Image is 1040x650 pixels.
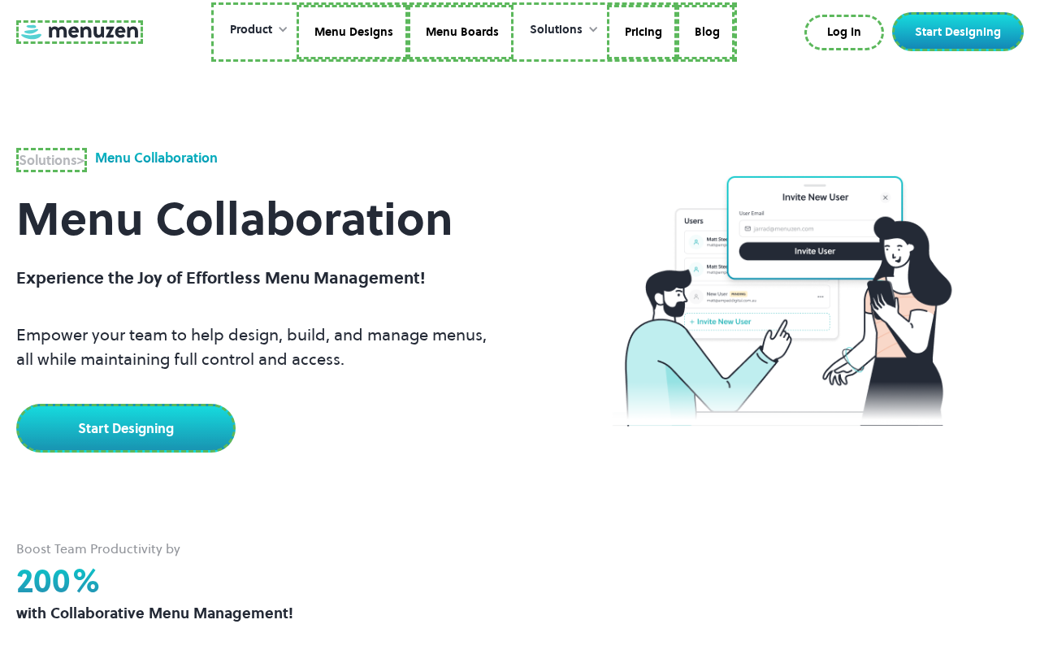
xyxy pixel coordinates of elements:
a: Start Designing [892,12,1024,51]
a: Log In [804,15,884,50]
div: Solutions [513,5,607,55]
div: Product [230,21,272,39]
a: Solutions> [16,148,87,172]
a: Menu Boards [408,5,513,60]
div: Boost Team Productivity by [16,540,362,557]
div: with Collaborative Menu Management! [16,604,362,623]
a: Menu Designs [297,5,408,60]
p: Empower your team to help design, build, and manage menus, all while maintaining full control and... [16,323,487,371]
strong: Solutions [19,151,77,169]
h2: 200% [16,564,362,597]
div: Solutions [530,21,583,39]
a: Start Designing [16,404,236,453]
a: Blog [677,5,734,60]
a: Pricing [607,5,677,60]
div: Product [214,5,297,55]
div: Menu Collaboration [95,148,218,172]
div: > [19,150,84,170]
h1: Menu Collaboration [16,172,487,266]
p: Experience the Joy of Effortless Menu Management! [16,266,487,290]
